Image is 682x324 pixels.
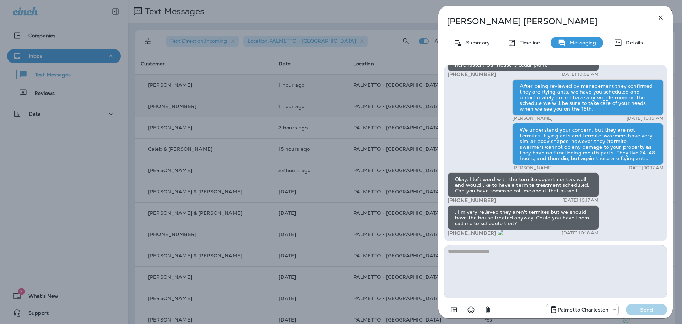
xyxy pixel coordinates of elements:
[512,79,664,116] div: After being reviewed by management they confirmed they are flying ants, we have you scheduled and...
[562,230,599,236] p: [DATE] 10:18 AM
[562,197,599,203] p: [DATE] 10:17 AM
[512,165,553,171] p: [PERSON_NAME]
[558,307,609,313] p: Palmetto Charleston
[498,230,503,235] img: tr-number-icon.svg
[448,71,496,78] span: [PHONE_NUMBER]
[462,40,490,46] p: Summary
[448,197,496,203] span: [PHONE_NUMBER]
[627,116,664,121] p: [DATE] 10:15 AM
[566,40,596,46] p: Messaging
[560,71,599,77] p: [DATE] 10:02 AM
[516,40,540,46] p: Timeline
[447,16,641,26] p: [PERSON_NAME] [PERSON_NAME]
[546,306,619,314] div: +1 (843) 277-8322
[512,123,664,165] div: We understand your concern, but they are not termites. Flying ants and termite swarmers have very...
[627,165,664,171] p: [DATE] 10:17 AM
[464,303,478,317] button: Select an emoji
[447,303,461,317] button: Add in a premade template
[622,40,643,46] p: Details
[448,172,599,197] div: Okay. I left word with the termite department as well and would like to have a termite treatment ...
[448,205,599,230] div: . I'm very relieved they aren't termites but we should have the house treated anyway. Could you h...
[512,116,553,121] p: [PERSON_NAME]
[448,230,503,236] span: [PHONE_NUMBER]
